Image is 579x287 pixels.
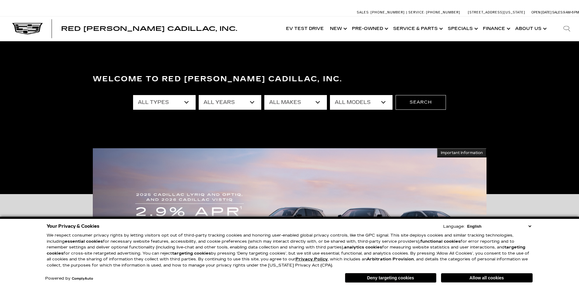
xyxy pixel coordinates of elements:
[480,17,512,41] a: Finance
[344,245,382,250] strong: analytics cookies
[330,95,393,110] select: Filter by model
[563,10,579,14] span: 9 AM-6 PM
[408,10,425,14] span: Service:
[441,273,533,282] button: Allow all cookies
[390,17,445,41] a: Service & Parts
[357,11,406,14] a: Sales: [PHONE_NUMBER]
[264,95,327,110] select: Filter by make
[445,17,480,41] a: Specials
[93,73,487,85] h3: Welcome to Red [PERSON_NAME] Cadillac, Inc.
[61,25,237,32] span: Red [PERSON_NAME] Cadillac, Inc.
[437,148,487,157] button: Important Information
[420,239,461,244] strong: functional cookies
[552,10,563,14] span: Sales:
[65,239,103,244] strong: essential cookies
[133,95,196,110] select: Filter by type
[47,233,533,268] p: We respect consumer privacy rights by letting visitors opt out of third-party tracking cookies an...
[199,95,261,110] select: Filter by year
[47,222,100,230] span: Your Privacy & Cookies
[172,251,211,256] strong: targeting cookies
[396,95,446,110] button: Search
[357,10,370,14] span: Sales:
[367,257,414,262] strong: Arbitration Provision
[295,257,328,262] a: Privacy Policy
[47,245,525,256] strong: targeting cookies
[426,10,460,14] span: [PHONE_NUMBER]
[512,17,548,41] a: About Us
[371,10,405,14] span: [PHONE_NUMBER]
[443,225,465,229] div: Language:
[345,273,436,283] button: Deny targeting cookies
[327,17,349,41] a: New
[349,17,390,41] a: Pre-Owned
[283,17,327,41] a: EV Test Drive
[531,10,552,14] span: Open [DATE]
[72,277,93,281] a: ComplyAuto
[12,23,43,35] img: Cadillac Dark Logo with Cadillac White Text
[61,26,237,32] a: Red [PERSON_NAME] Cadillac, Inc.
[468,10,525,14] a: [STREET_ADDRESS][US_STATE]
[45,277,93,281] div: Powered by
[441,150,483,155] span: Important Information
[406,11,462,14] a: Service: [PHONE_NUMBER]
[466,223,533,229] select: Language Select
